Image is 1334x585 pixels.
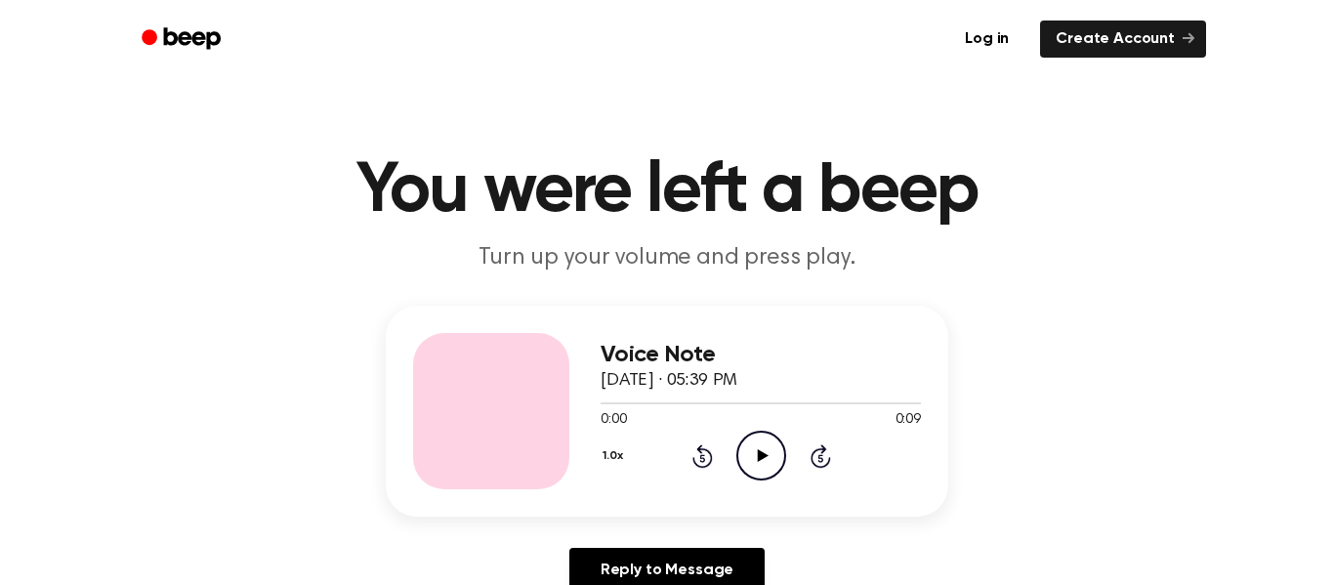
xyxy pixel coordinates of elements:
span: 0:09 [896,410,921,431]
h3: Voice Note [601,342,921,368]
button: 1.0x [601,439,630,473]
a: Beep [128,21,238,59]
span: [DATE] · 05:39 PM [601,372,737,390]
p: Turn up your volume and press play. [292,242,1042,274]
h1: You were left a beep [167,156,1167,227]
a: Log in [945,17,1028,62]
a: Create Account [1040,21,1206,58]
span: 0:00 [601,410,626,431]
